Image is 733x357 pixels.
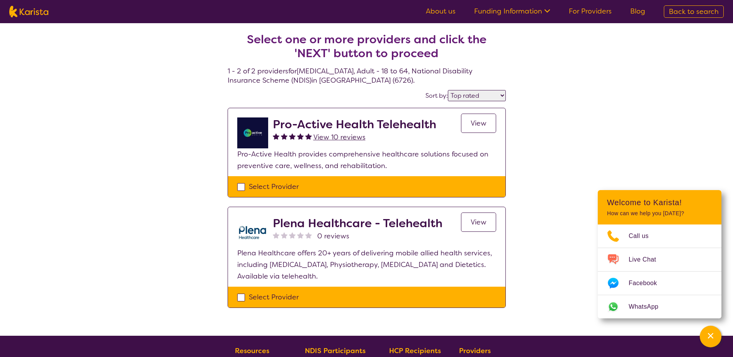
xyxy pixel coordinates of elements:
a: Blog [630,7,645,16]
img: fullstar [273,133,279,139]
img: fullstar [305,133,312,139]
label: Sort by: [425,92,448,100]
span: View [471,218,486,227]
img: nonereviewstar [297,232,304,238]
img: nonereviewstar [281,232,287,238]
h2: Welcome to Karista! [607,198,712,207]
img: nonereviewstar [289,232,296,238]
img: fullstar [289,133,296,139]
span: WhatsApp [629,301,668,313]
span: View [471,119,486,128]
span: 0 reviews [317,230,349,242]
a: View 10 reviews [313,131,366,143]
b: Providers [459,346,491,355]
img: nonereviewstar [273,232,279,238]
img: nonereviewstar [305,232,312,238]
img: fullstar [297,133,304,139]
a: View [461,212,496,232]
img: Karista logo [9,6,48,17]
button: Channel Menu [700,326,721,347]
div: Channel Menu [598,190,721,318]
p: How can we help you [DATE]? [607,210,712,217]
span: Call us [629,230,658,242]
img: qwv9egg5taowukv2xnze.png [237,216,268,247]
span: Back to search [669,7,719,16]
a: View [461,114,496,133]
b: HCP Recipients [389,346,441,355]
img: fullstar [281,133,287,139]
b: NDIS Participants [305,346,366,355]
span: View 10 reviews [313,133,366,142]
span: Live Chat [629,254,665,265]
a: Web link opens in a new tab. [598,295,721,318]
h4: 1 - 2 of 2 providers for [MEDICAL_DATA] , Adult - 18 to 64 , National Disability Insurance Scheme... [228,14,506,85]
p: Pro-Active Health provides comprehensive healthcare solutions focused on preventive care, wellnes... [237,148,496,172]
a: Funding Information [474,7,550,16]
p: Plena Healthcare offers 20+ years of delivering mobile allied health services, including [MEDICAL... [237,247,496,282]
a: For Providers [569,7,612,16]
h2: Select one or more providers and click the 'NEXT' button to proceed [237,32,497,60]
img: ymlb0re46ukcwlkv50cv.png [237,117,268,148]
b: Resources [235,346,269,355]
a: About us [426,7,456,16]
span: Facebook [629,277,666,289]
ul: Choose channel [598,224,721,318]
h2: Plena Healthcare - Telehealth [273,216,442,230]
h2: Pro-Active Health Telehealth [273,117,436,131]
a: Back to search [664,5,724,18]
